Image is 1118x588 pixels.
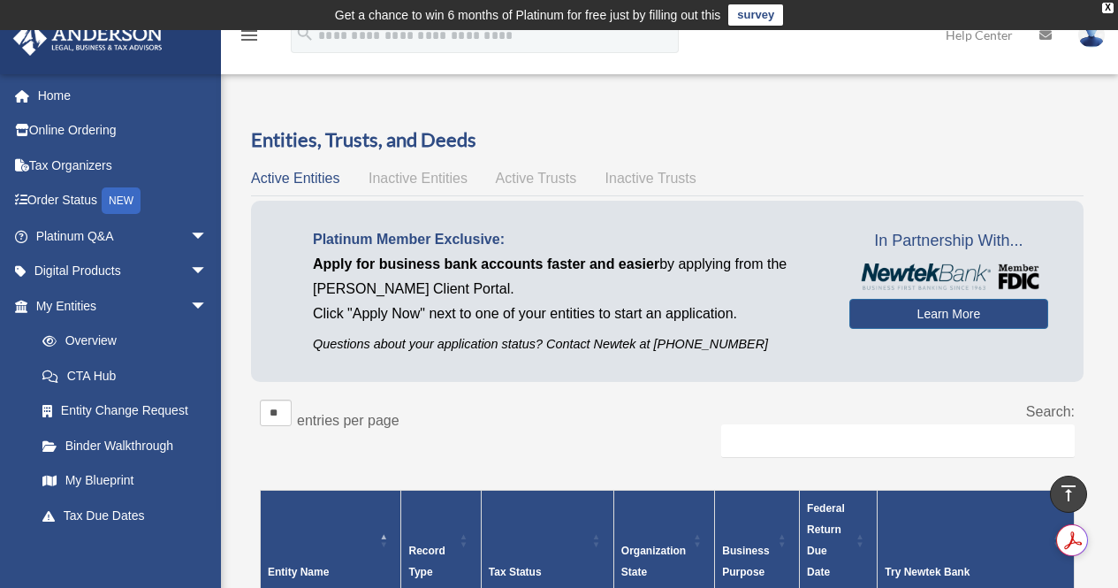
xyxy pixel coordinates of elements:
p: Platinum Member Exclusive: [313,227,823,252]
span: arrow_drop_down [190,288,225,325]
a: Binder Walkthrough [25,428,225,463]
a: Order StatusNEW [12,183,234,219]
a: Learn More [849,299,1048,329]
img: Anderson Advisors Platinum Portal [8,21,168,56]
label: entries per page [297,413,399,428]
a: survey [728,4,783,26]
a: Tax Due Dates [25,498,225,533]
p: by applying from the [PERSON_NAME] Client Portal. [313,252,823,302]
h3: Entities, Trusts, and Deeds [251,126,1084,154]
span: Active Entities [251,171,339,186]
span: Tax Status [489,566,542,578]
i: vertical_align_top [1058,483,1079,504]
a: My Blueprint [25,463,225,499]
a: Home [12,78,234,113]
span: Inactive Entities [369,171,468,186]
span: Federal Return Due Date [807,502,845,578]
a: Online Ordering [12,113,234,149]
span: Inactive Trusts [605,171,696,186]
span: arrow_drop_down [190,254,225,290]
div: NEW [102,187,141,214]
a: Platinum Q&Aarrow_drop_down [12,218,234,254]
label: Search: [1026,404,1075,419]
a: Entity Change Request [25,393,225,429]
span: Record Type [408,545,445,578]
img: NewtekBankLogoSM.png [858,263,1039,290]
a: vertical_align_top [1050,476,1087,513]
div: Get a chance to win 6 months of Platinum for free just by filling out this [335,4,721,26]
span: In Partnership With... [849,227,1048,256]
a: CTA Hub [25,358,225,393]
span: Business Purpose [722,545,769,578]
div: close [1102,3,1114,13]
img: User Pic [1078,22,1105,48]
p: Click "Apply Now" next to one of your entities to start an application. [313,302,823,326]
span: arrow_drop_down [190,218,225,255]
a: My Entitiesarrow_drop_down [12,288,225,324]
div: Try Newtek Bank [885,561,1047,583]
i: menu [239,25,260,46]
span: Active Trusts [496,171,577,186]
span: Entity Name [268,566,329,578]
a: Overview [25,324,217,359]
span: Organization State [621,545,686,578]
a: Digital Productsarrow_drop_down [12,254,234,289]
span: Apply for business bank accounts faster and easier [313,256,659,271]
a: menu [239,31,260,46]
a: Tax Organizers [12,148,234,183]
i: search [295,24,315,43]
p: Questions about your application status? Contact Newtek at [PHONE_NUMBER] [313,333,823,355]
